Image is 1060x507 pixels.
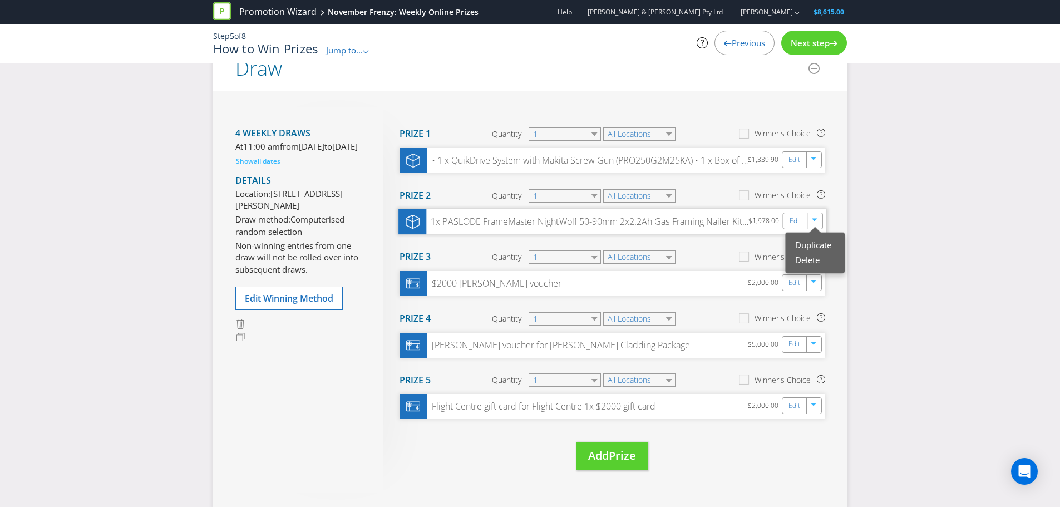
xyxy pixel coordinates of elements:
[213,31,230,41] span: Step
[748,154,782,168] div: $1,339.90
[588,448,609,463] span: Add
[400,314,431,324] h4: Prize 4
[729,7,793,17] a: [PERSON_NAME]
[427,277,561,290] div: $2000 [PERSON_NAME] voucher
[400,191,431,201] h4: Prize 2
[427,154,748,167] div: • 1 x QuikDrive System with Makita Screw Gun (PRO250G2M25KA) • 1 x Box of QuikDrive Subfloor Scre...
[326,45,363,56] span: Jump to...
[755,190,811,201] div: Winner's Choice
[755,252,811,263] div: Winner's Choice
[795,240,831,251] a: Duplicate
[243,141,280,152] span: 11:00 am
[235,188,343,211] span: [STREET_ADDRESS][PERSON_NAME]
[492,252,521,263] span: Quantity
[748,338,782,352] div: $5,000.00
[254,156,280,166] span: all dates
[755,313,811,324] div: Winner's Choice
[492,375,521,386] span: Quantity
[492,129,521,140] span: Quantity
[324,141,332,152] span: to
[230,31,234,41] span: 5
[791,37,830,48] span: Next step
[789,215,801,228] a: Edit
[755,128,811,139] div: Winner's Choice
[235,188,270,199] span: Location:
[748,277,782,291] div: $2,000.00
[427,339,690,352] div: [PERSON_NAME] voucher for [PERSON_NAME] Cladding Package
[748,400,782,414] div: $2,000.00
[755,375,811,386] div: Winner's Choice
[788,154,800,166] a: Edit
[235,214,290,225] span: Draw method:
[245,292,333,304] span: Edit Winning Method
[814,7,844,17] span: $8,615.00
[400,252,431,262] h4: Prize 3
[576,442,648,470] button: AddPrize
[213,42,318,55] h1: How to Win Prizes
[234,31,241,41] span: of
[788,400,800,412] a: Edit
[280,141,299,152] span: from
[400,376,431,386] h4: Prize 5
[492,190,521,201] span: Quantity
[235,287,343,310] button: Edit Winning Method
[235,129,366,139] h4: 4 weekly draws
[332,141,358,152] span: [DATE]
[235,240,366,275] p: Non-winning entries from one draw will not be rolled over into subsequent draws.
[588,7,723,17] span: [PERSON_NAME] & [PERSON_NAME] Pty Ltd
[235,57,282,80] h2: Draw
[609,448,636,463] span: Prize
[235,141,243,152] span: At
[235,214,344,237] span: Computerised random selection
[235,176,366,186] h4: Details
[299,141,324,152] span: [DATE]
[236,156,254,166] span: Show
[788,277,800,289] a: Edit
[795,254,820,265] a: Delete
[239,6,317,18] a: Promotion Wizard
[492,313,521,324] span: Quantity
[400,129,431,139] h4: Prize 1
[558,7,572,17] a: Help
[235,156,281,167] button: Showall dates
[427,400,655,413] div: Flight Centre gift card for Flight Centre 1x $2000 gift card
[426,216,748,229] div: 1x PASLODE FrameMaster NightWolf 50-90mm 2x2.2Ah Gas Framing Nailer Kit NW580 2x PASLODE 75X3.06m...
[241,31,246,41] span: 8
[732,37,765,48] span: Previous
[788,338,800,351] a: Edit
[748,215,782,229] div: $1,978.00
[328,7,479,18] div: November Frenzy: Weekly Online Prizes
[1011,458,1038,485] div: Open Intercom Messenger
